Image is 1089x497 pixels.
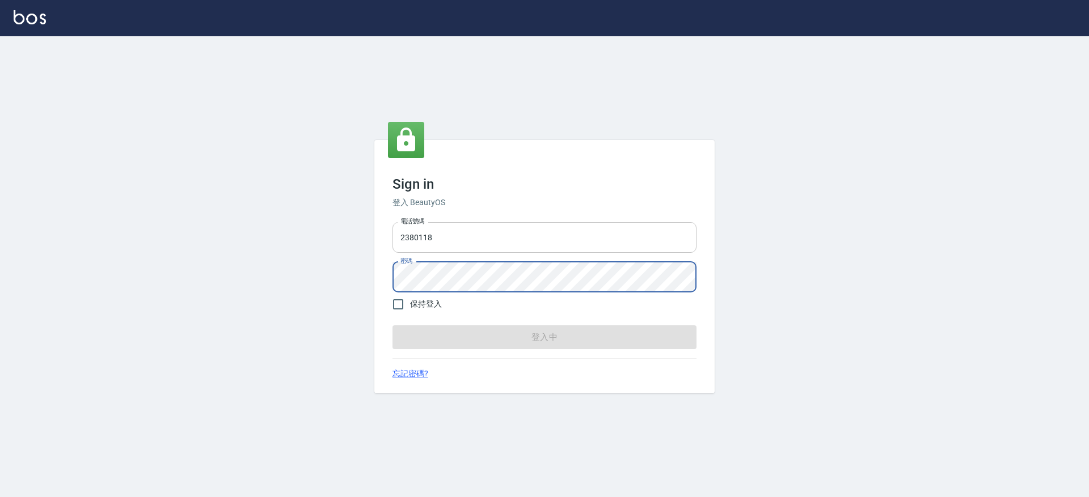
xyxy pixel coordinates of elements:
a: 忘記密碼? [392,368,428,380]
img: Logo [14,10,46,24]
h6: 登入 BeautyOS [392,197,697,209]
span: 保持登入 [410,298,442,310]
label: 密碼 [400,257,412,265]
h3: Sign in [392,176,697,192]
label: 電話號碼 [400,217,424,226]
